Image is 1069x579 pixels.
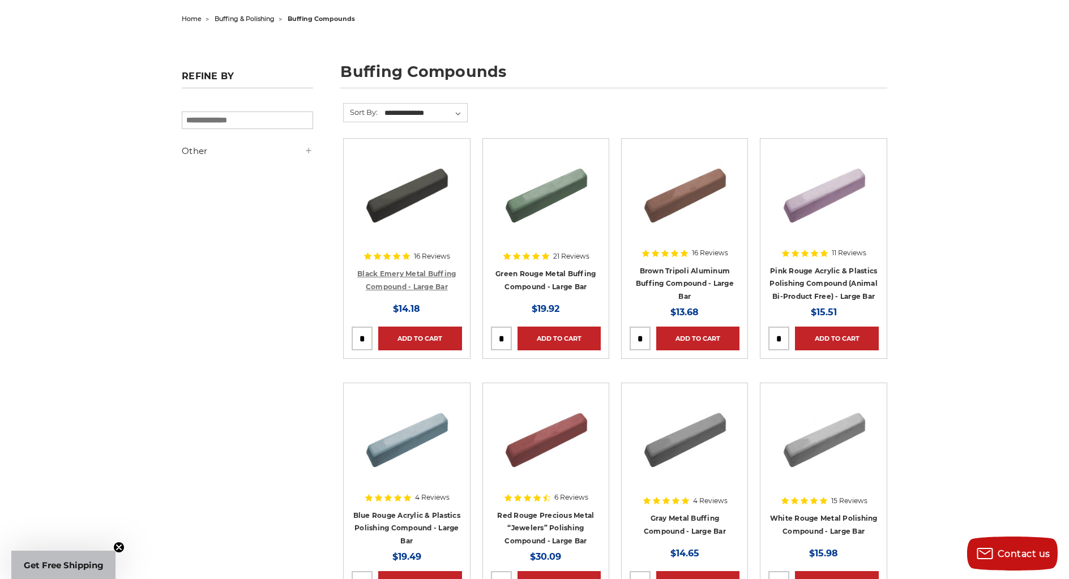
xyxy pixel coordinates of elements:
h5: Other [182,144,313,158]
img: Red Rouge Jewelers Buffing Compound [501,391,591,482]
span: Get Free Shipping [24,560,104,571]
a: Blue Rouge Acrylic & Plastics Polishing Compound - Large Bar [353,511,460,545]
h1: buffing compounds [340,64,887,88]
a: White Rouge Metal Polishing Compound - Large Bar [770,514,878,535]
a: Red Rouge Jewelers Buffing Compound [491,391,601,501]
a: Add to Cart [656,327,739,350]
a: buffing & polishing [215,15,275,23]
a: Blue rouge polishing compound [352,391,461,501]
a: Red Rouge Precious Metal “Jewelers” Polishing Compound - Large Bar [497,511,594,545]
span: 16 Reviews [414,253,450,260]
span: buffing compounds [288,15,355,23]
h5: Refine by [182,71,313,88]
img: Gray Buffing Compound [639,391,730,482]
span: $30.09 [530,551,561,562]
span: $19.92 [532,303,559,314]
span: $19.49 [392,551,421,562]
a: Pink Plastic Polishing Compound [768,147,878,256]
a: Pink Rouge Acrylic & Plastics Polishing Compound (Animal Bi-Product Free) - Large Bar [769,267,878,301]
img: Pink Plastic Polishing Compound [779,147,869,237]
a: White Rouge Buffing Compound [768,391,878,501]
div: Get Free ShippingClose teaser [11,551,116,579]
a: Brown Tripoli Aluminum Buffing Compound [630,147,739,256]
button: Contact us [967,537,1058,571]
span: $15.98 [809,548,838,559]
span: 4 Reviews [693,497,728,504]
img: White Rouge Buffing Compound [779,391,869,482]
select: Sort By: [383,105,467,122]
a: Green Rouge Metal Buffing Compound - Large Bar [495,269,596,291]
span: $15.51 [811,307,837,318]
a: Gray Buffing Compound [630,391,739,501]
span: 15 Reviews [831,497,867,504]
span: 21 Reviews [553,253,589,260]
a: Black Stainless Steel Buffing Compound [352,147,461,256]
span: $14.65 [670,548,699,559]
span: $13.68 [670,307,699,318]
span: $14.18 [393,303,420,314]
a: Add to Cart [795,327,878,350]
label: Sort By: [344,104,378,121]
a: Add to Cart [378,327,461,350]
a: Add to Cart [518,327,601,350]
span: Contact us [998,548,1050,559]
a: Green Rouge Aluminum Buffing Compound [491,147,601,256]
img: Green Rouge Aluminum Buffing Compound [501,147,591,237]
img: Black Stainless Steel Buffing Compound [361,147,452,237]
a: Black Emery Metal Buffing Compound - Large Bar [357,269,456,291]
img: Blue rouge polishing compound [361,391,452,482]
button: Close teaser [113,542,125,553]
a: Gray Metal Buffing Compound - Large Bar [644,514,726,535]
img: Brown Tripoli Aluminum Buffing Compound [639,147,730,237]
a: Brown Tripoli Aluminum Buffing Compound - Large Bar [636,267,734,301]
a: home [182,15,202,23]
